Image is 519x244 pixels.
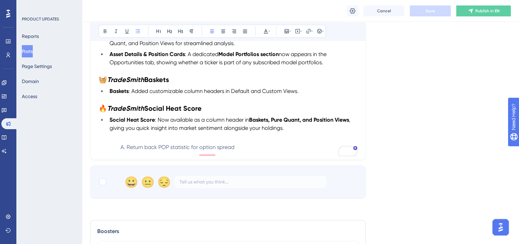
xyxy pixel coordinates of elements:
span: Return back POP statistic for option spread [127,144,234,150]
span: : A dedicated [185,51,218,57]
button: Cancel [363,5,404,16]
span: Publish in EN [475,8,500,14]
strong: 🧺 [99,76,107,84]
strong: Baskets [144,76,169,84]
button: Save [410,5,451,16]
button: Access [22,90,37,103]
strong: Baskets, Pure Quant, and Position Views [249,117,349,123]
span: : Now available as a column header in [155,117,249,123]
strong: Social Heat Score [144,104,202,112]
span: : Added customizable column headers in Default and Custom Views. [129,88,299,94]
strong: 🔥 [99,104,107,112]
button: Page Settings [22,60,52,72]
strong: TradeSmith [107,76,144,84]
button: Posts [22,45,33,57]
button: Domain [22,75,39,87]
strong: Model Portfolios section [218,51,279,57]
iframe: UserGuiding AI Assistant Launcher [490,217,511,238]
span: Save [426,8,435,14]
strong: Asset Details & Position Cards [110,51,185,57]
button: Reports [22,30,39,42]
strong: Social Heat Score [110,117,155,123]
strong: Baskets [110,88,129,94]
span: Need Help? [16,2,43,10]
span: Cancel [377,8,391,14]
div: PRODUCT UPDATES [22,16,59,22]
strong: TradeSmith [107,104,144,112]
div: Boosters [97,227,359,235]
button: Publish in EN [456,5,511,16]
